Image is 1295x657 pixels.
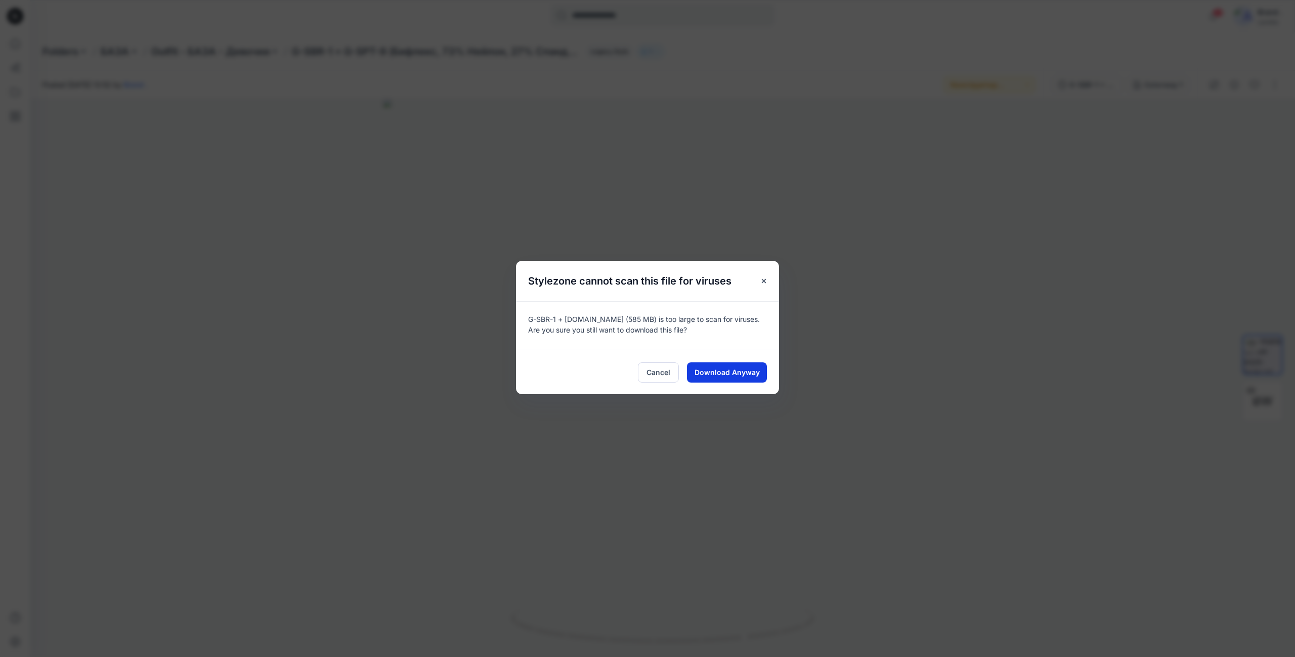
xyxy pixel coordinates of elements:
[687,362,767,383] button: Download Anyway
[638,362,679,383] button: Cancel
[516,261,744,301] h5: Stylezone cannot scan this file for viruses
[755,272,773,290] button: Close
[516,301,779,350] div: G-SBR-1 + [DOMAIN_NAME] (585 MB) is too large to scan for viruses. Are you sure you still want to...
[695,367,760,378] span: Download Anyway
[646,367,670,378] span: Cancel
